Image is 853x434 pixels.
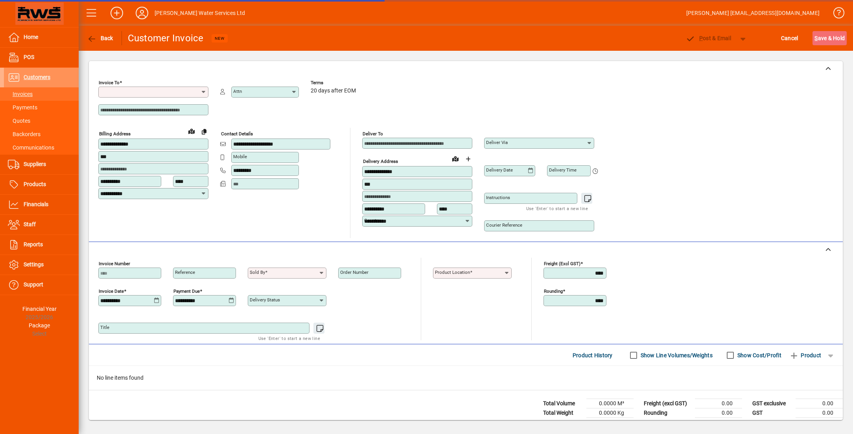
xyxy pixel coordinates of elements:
a: Home [4,28,79,47]
span: Backorders [8,131,41,137]
mat-label: Payment due [173,288,200,294]
td: GST [748,408,796,418]
span: Staff [24,221,36,227]
label: Show Line Volumes/Weights [639,351,713,359]
a: Quotes [4,114,79,127]
mat-label: Delivery date [486,167,513,173]
span: Settings [24,261,44,268]
span: Terms [311,80,358,85]
a: Staff [4,215,79,235]
button: Save & Hold [812,31,847,45]
app-page-header-button: Back [79,31,122,45]
mat-hint: Use 'Enter' to start a new line [526,204,588,213]
span: Invoices [8,91,33,97]
a: Products [4,175,79,194]
a: Invoices [4,87,79,101]
mat-label: Rounding [544,288,563,294]
button: Add [104,6,129,20]
td: GST exclusive [748,399,796,408]
span: Quotes [8,118,30,124]
a: Settings [4,255,79,275]
mat-label: Invoice number [99,261,130,266]
mat-label: Courier Reference [486,222,522,228]
div: [PERSON_NAME] [EMAIL_ADDRESS][DOMAIN_NAME] [686,7,820,19]
mat-label: Invoice To [99,80,120,85]
mat-label: Delivery time [549,167,577,173]
button: Post & Email [682,31,735,45]
a: Payments [4,101,79,114]
a: Backorders [4,127,79,141]
span: Product [789,349,821,362]
span: ave & Hold [814,32,845,44]
button: Cancel [779,31,800,45]
span: NEW [215,36,225,41]
mat-label: Product location [435,270,470,275]
span: Product History [573,349,613,362]
mat-label: Deliver To [363,131,383,137]
button: Choose address [462,153,474,165]
td: 0.00 [796,418,843,428]
mat-label: Invoice date [99,288,124,294]
mat-label: Title [100,325,109,330]
span: S [814,35,818,41]
a: Communications [4,141,79,154]
span: Suppliers [24,161,46,167]
a: Support [4,275,79,295]
span: 20 days after EOM [311,88,356,94]
span: Communications [8,144,54,151]
span: Back [87,35,113,41]
button: Product [785,348,825,362]
button: Copy to Delivery address [198,125,210,138]
td: 0.00 [796,408,843,418]
td: Rounding [640,408,695,418]
span: Financial Year [22,306,57,312]
a: Knowledge Base [827,2,843,27]
td: 0.00 [796,399,843,408]
span: POS [24,54,34,60]
button: Profile [129,6,155,20]
mat-hint: Use 'Enter' to start a new line [258,334,320,343]
span: Cancel [781,32,798,44]
span: P [699,35,703,41]
td: Freight (excl GST) [640,399,695,408]
mat-label: Attn [233,89,242,94]
td: 0.0000 M³ [586,399,634,408]
span: Support [24,281,43,288]
mat-label: Deliver via [486,140,508,145]
span: Customers [24,74,50,80]
span: Reports [24,241,43,247]
mat-label: Mobile [233,154,247,159]
mat-label: Freight (excl GST) [544,261,580,266]
td: Total Volume [539,399,586,408]
td: 0.00 [695,408,742,418]
div: Customer Invoice [128,32,204,44]
td: Total Weight [539,408,586,418]
td: 0.00 [695,399,742,408]
a: View on map [185,125,198,137]
button: Back [85,31,115,45]
mat-label: Order number [340,270,368,275]
span: Products [24,181,46,187]
td: 0.0000 Kg [586,408,634,418]
mat-label: Delivery status [250,297,280,303]
div: No line items found [89,366,843,390]
a: Suppliers [4,155,79,174]
mat-label: Instructions [486,195,510,200]
span: Payments [8,104,37,111]
span: Package [29,322,50,329]
span: ost & Email [685,35,731,41]
span: Home [24,34,38,40]
a: Financials [4,195,79,214]
mat-label: Sold by [250,270,265,275]
label: Show Cost/Profit [736,351,781,359]
a: View on map [449,152,462,165]
td: GST inclusive [748,418,796,428]
a: POS [4,48,79,67]
a: Reports [4,235,79,255]
mat-label: Reference [175,270,195,275]
button: Product History [569,348,616,362]
div: [PERSON_NAME] Water Services Ltd [155,7,245,19]
mat-label: Country [364,218,380,223]
span: Financials [24,201,48,207]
